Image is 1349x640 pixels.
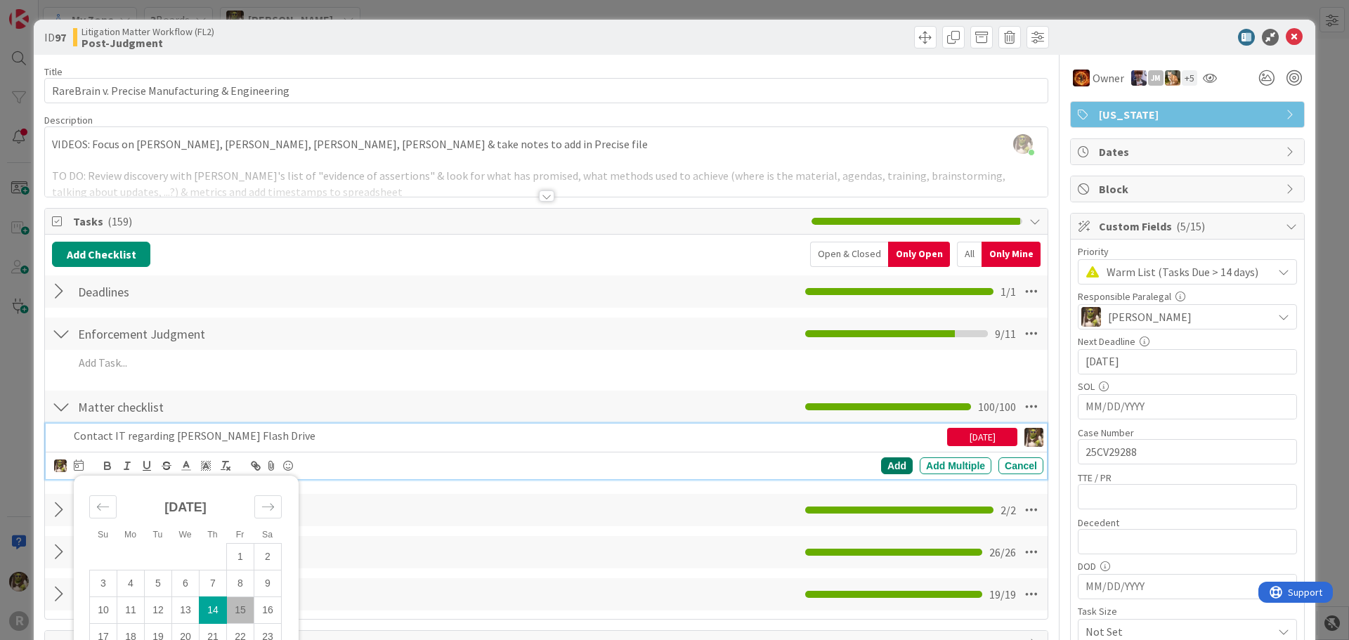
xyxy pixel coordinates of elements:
[947,428,1017,446] div: [DATE]
[998,457,1043,474] div: Cancel
[90,596,117,623] td: Sunday, 08/10/2025 12:00 PM
[1001,502,1016,518] span: 2 / 2
[227,543,254,570] td: Friday, 08/01/2025 12:00 PM
[978,398,1016,415] span: 100 / 100
[55,30,66,44] b: 97
[73,321,389,346] input: Add Checklist...
[254,570,282,596] td: Saturday, 08/09/2025 12:00 PM
[1078,471,1112,484] label: TTE / PR
[989,586,1016,603] span: 19 / 19
[145,570,172,596] td: Tuesday, 08/05/2025 12:00 PM
[73,394,389,419] input: Add Checklist...
[200,596,227,623] td: Selected. Thursday, 08/14/2025 12:00 PM
[54,459,67,472] img: DG
[1078,292,1297,301] div: Responsible Paralegal
[810,242,888,267] div: Open & Closed
[1148,70,1164,86] div: JM
[207,530,217,540] small: Th
[82,26,214,37] span: Litigation Matter Workflow (FL2)
[1093,70,1124,86] span: Owner
[44,78,1048,103] input: type card name here...
[1081,307,1101,327] img: DG
[1108,308,1192,325] span: [PERSON_NAME]
[920,457,991,474] div: Add Multiple
[73,279,389,304] input: Add Checklist...
[881,457,913,474] div: Add
[1078,337,1297,346] div: Next Deadline
[73,497,389,523] input: Add Checklist...
[1099,181,1279,197] span: Block
[1086,395,1289,419] input: MM/DD/YYYY
[89,495,117,518] div: Move backward to switch to the previous month.
[262,530,273,540] small: Sa
[995,325,1016,342] span: 9 / 11
[30,2,64,19] span: Support
[1078,247,1297,256] div: Priority
[44,65,63,78] label: Title
[1165,70,1180,86] img: SB
[254,495,282,518] div: Move forward to switch to the next month.
[44,114,93,126] span: Description
[52,136,1041,152] p: VIDEOS: Focus on [PERSON_NAME], [PERSON_NAME], [PERSON_NAME], [PERSON_NAME] & take notes to add i...
[1001,283,1016,300] span: 1 / 1
[1078,381,1297,391] div: SOL
[178,530,191,540] small: We
[1099,106,1279,123] span: [US_STATE]
[957,242,982,267] div: All
[117,596,145,623] td: Monday, 08/11/2025 12:00 PM
[73,213,804,230] span: Tasks
[74,428,941,444] p: Contact IT regarding [PERSON_NAME] Flash Drive
[1182,70,1197,86] div: + 5
[1131,70,1147,86] img: ML
[254,543,282,570] td: Saturday, 08/02/2025 12:00 PM
[73,540,389,565] input: Add Checklist...
[1078,561,1297,571] div: DOD
[1099,218,1279,235] span: Custom Fields
[1099,143,1279,160] span: Dates
[73,582,389,607] input: Add Checklist...
[153,530,163,540] small: Tu
[145,596,172,623] td: Tuesday, 08/12/2025 12:00 PM
[888,242,950,267] div: Only Open
[117,570,145,596] td: Monday, 08/04/2025 12:00 PM
[236,530,245,540] small: Fr
[1078,426,1134,439] label: Case Number
[254,596,282,623] td: Saturday, 08/16/2025 12:00 PM
[172,596,200,623] td: Wednesday, 08/13/2025 12:00 PM
[1073,70,1090,86] img: TR
[1024,428,1043,447] img: DG
[1107,262,1265,282] span: Warm List (Tasks Due > 14 days)
[1086,350,1289,374] input: MM/DD/YYYY
[227,570,254,596] td: Friday, 08/08/2025 12:00 PM
[107,214,132,228] span: ( 159 )
[44,29,66,46] span: ID
[989,544,1016,561] span: 26 / 26
[124,530,136,540] small: Mo
[90,570,117,596] td: Sunday, 08/03/2025 12:00 PM
[1078,606,1297,616] div: Task Size
[82,37,214,48] b: Post-Judgment
[200,570,227,596] td: Thursday, 08/07/2025 12:00 PM
[982,242,1041,267] div: Only Mine
[164,500,207,514] strong: [DATE]
[98,530,108,540] small: Su
[227,596,254,623] td: Friday, 08/15/2025 12:00 PM
[1078,516,1119,529] label: Decedent
[1013,134,1033,154] img: yW9LRPfq2I1p6cQkqhMnMPjKb8hcA9gF.jpg
[1086,575,1289,599] input: MM/DD/YYYY
[1176,219,1205,233] span: ( 5/15 )
[172,570,200,596] td: Wednesday, 08/06/2025 12:00 PM
[52,242,150,267] button: Add Checklist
